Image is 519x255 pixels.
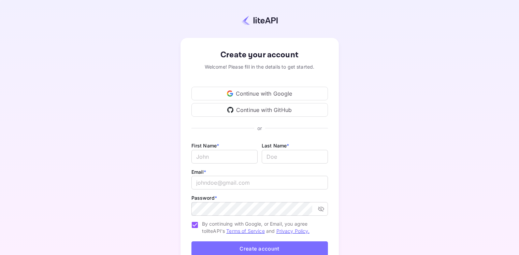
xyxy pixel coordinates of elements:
[226,228,264,234] a: Terms of Service
[191,150,258,164] input: John
[191,63,328,70] div: Welcome! Please fill in the details to get started.
[191,49,328,61] div: Create your account
[315,203,327,215] button: toggle password visibility
[276,228,309,234] a: Privacy Policy.
[191,87,328,100] div: Continue with Google
[262,150,328,164] input: Doe
[191,103,328,117] div: Continue with GitHub
[262,143,289,148] label: Last Name
[191,195,217,201] label: Password
[191,176,328,189] input: johndoe@gmail.com
[191,143,219,148] label: First Name
[191,169,206,175] label: Email
[242,15,278,25] img: liteapi
[202,220,322,235] span: By continuing with Google, or Email, you agree to liteAPI's and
